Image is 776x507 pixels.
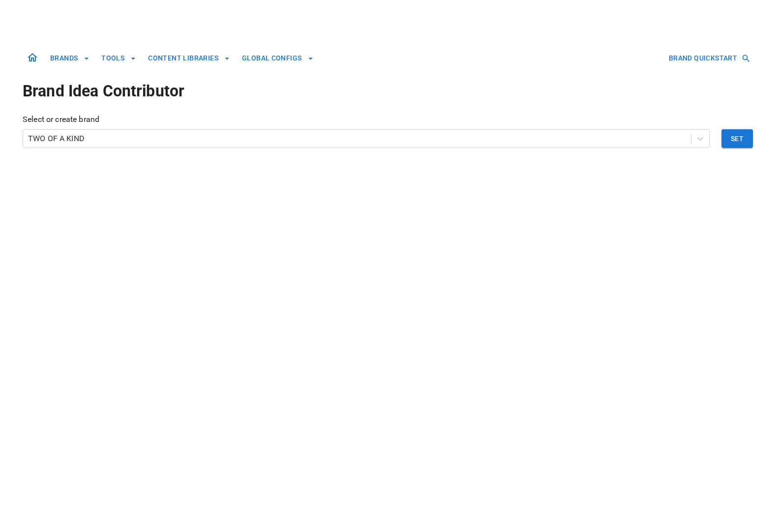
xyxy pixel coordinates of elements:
[23,114,753,125] p: Select or create brand
[97,49,140,67] button: TOOLS
[144,49,234,67] button: CONTENT LIBRARIES
[238,49,318,67] button: GLOBAL CONFIGS
[722,129,753,148] button: Set
[665,49,753,67] button: BRAND QUICKSTART
[46,49,93,67] button: BRANDS
[23,79,753,103] h1: Brand Idea Contributor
